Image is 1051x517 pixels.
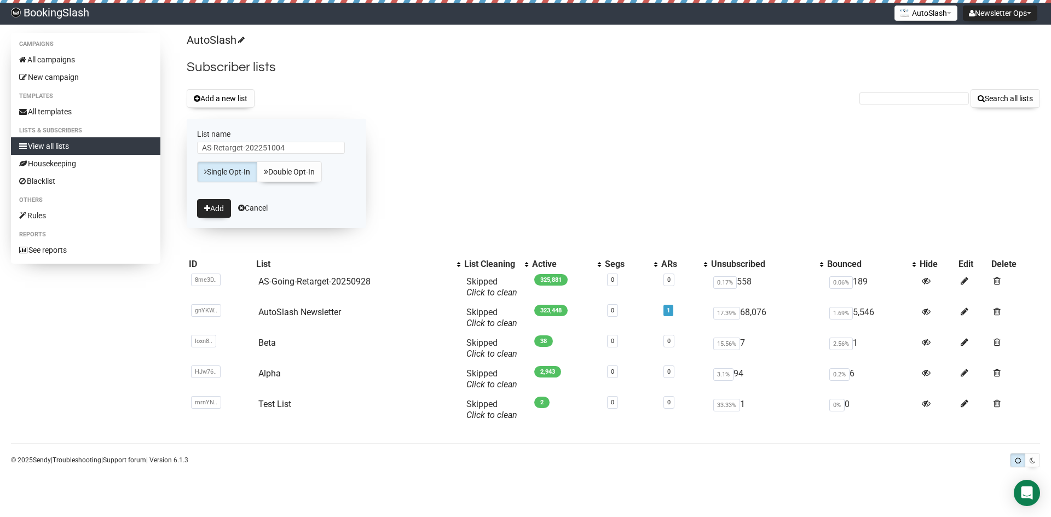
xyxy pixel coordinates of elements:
span: Skipped [466,307,517,328]
span: 38 [534,335,553,347]
div: Bounced [827,259,906,270]
a: All templates [11,103,160,120]
button: Newsletter Ops [963,5,1037,21]
a: 0 [611,307,614,314]
span: 1.69% [829,307,853,320]
a: Test List [258,399,291,409]
a: 0 [611,338,614,345]
a: Click to clean [466,348,517,359]
a: 0 [667,368,671,375]
a: Alpha [258,368,281,379]
td: 68,076 [709,303,825,333]
a: 0 [611,368,614,375]
h2: Subscriber lists [187,57,1040,77]
li: Templates [11,90,160,103]
div: ID [189,259,251,270]
a: Cancel [238,204,268,212]
td: 1 [825,333,917,364]
th: Edit: No sort applied, sorting is disabled [956,257,989,272]
div: Delete [991,259,1038,270]
a: Single Opt-In [197,161,257,182]
a: Click to clean [466,379,517,390]
a: Click to clean [466,287,517,298]
span: 8me3D.. [191,274,221,286]
td: 0 [825,394,917,425]
a: 0 [611,399,614,406]
span: 2,943 [534,366,561,377]
span: Skipped [466,399,517,420]
a: 0 [667,338,671,345]
div: ARs [661,259,698,270]
span: 2.56% [829,338,853,350]
a: AutoSlash [187,33,243,47]
a: Beta [258,338,276,348]
th: Bounced: No sort applied, activate to apply an ascending sort [825,257,917,272]
span: 0.06% [829,276,853,289]
span: gnYKW.. [191,304,221,317]
img: 79e34ab682fc1f0327fad1ef1844de1c [11,8,21,18]
span: loxn8.. [191,335,216,347]
span: 33.33% [713,399,740,411]
a: 1 [667,307,670,314]
a: AutoSlash Newsletter [258,307,341,317]
span: Skipped [466,338,517,359]
span: 325,881 [534,274,568,286]
li: Reports [11,228,160,241]
div: List Cleaning [464,259,519,270]
th: Delete: No sort applied, sorting is disabled [989,257,1040,272]
img: 1.png [900,8,909,17]
a: View all lists [11,137,160,155]
a: Click to clean [466,318,517,328]
div: Active [532,259,592,270]
button: Add a new list [187,89,255,108]
a: 0 [667,276,671,283]
th: Active: No sort applied, activate to apply an ascending sort [530,257,603,272]
th: List: No sort applied, activate to apply an ascending sort [254,257,463,272]
span: 17.39% [713,307,740,320]
td: 94 [709,364,825,394]
input: The name of your new list [197,142,345,154]
td: 1 [709,394,825,425]
div: List [256,259,452,270]
td: 189 [825,272,917,303]
span: 2 [534,397,550,408]
th: Unsubscribed: No sort applied, activate to apply an ascending sort [709,257,825,272]
td: 558 [709,272,825,303]
li: Others [11,194,160,207]
th: List Cleaning: No sort applied, activate to apply an ascending sort [462,257,530,272]
span: 3.1% [713,368,734,381]
span: Skipped [466,368,517,390]
span: 323,448 [534,305,568,316]
a: Rules [11,207,160,224]
a: See reports [11,241,160,259]
div: Unsubscribed [711,259,814,270]
a: Click to clean [466,410,517,420]
div: Hide [920,259,954,270]
span: HJw76.. [191,365,221,378]
a: Housekeeping [11,155,160,172]
a: Blacklist [11,172,160,190]
td: 5,546 [825,303,917,333]
th: ARs: No sort applied, activate to apply an ascending sort [659,257,709,272]
a: Sendy [33,456,51,464]
div: Edit [958,259,987,270]
label: List name [197,129,356,139]
a: Double Opt-In [257,161,322,182]
button: Add [197,199,231,218]
a: 0 [667,399,671,406]
span: 0% [829,399,845,411]
li: Lists & subscribers [11,124,160,137]
a: Support forum [103,456,146,464]
th: Hide: No sort applied, sorting is disabled [917,257,956,272]
th: Segs: No sort applied, activate to apply an ascending sort [603,257,659,272]
button: AutoSlash [894,5,957,21]
a: New campaign [11,68,160,86]
a: AS-Going-Retarget-20250928 [258,276,371,287]
td: 7 [709,333,825,364]
a: All campaigns [11,51,160,68]
li: Campaigns [11,38,160,51]
div: Open Intercom Messenger [1014,480,1040,506]
a: Troubleshooting [53,456,101,464]
a: 0 [611,276,614,283]
span: 0.17% [713,276,737,289]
